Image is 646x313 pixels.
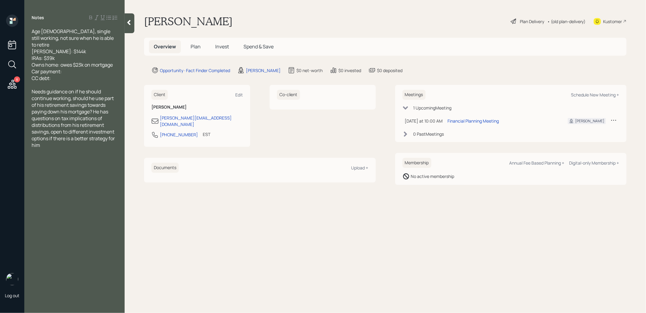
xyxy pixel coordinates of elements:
[509,160,564,166] div: Annual Fee Based Planning +
[151,90,168,100] h6: Client
[402,90,426,100] h6: Meetings
[191,43,201,50] span: Plan
[5,293,19,298] div: Log out
[160,115,243,127] div: [PERSON_NAME][EMAIL_ADDRESS][DOMAIN_NAME]
[277,90,300,100] h6: Co-client
[547,18,586,25] div: • (old plan-delivery)
[448,118,499,124] div: Financial Planning Meeting
[413,131,444,137] div: 0 Past Meeting s
[575,118,605,124] div: [PERSON_NAME]
[14,76,20,82] div: 8
[160,131,198,138] div: [PHONE_NUMBER]
[377,67,402,74] div: $0 deposited
[32,88,116,148] span: Needs guidance on if he should continue working, should he use part of his retirement savings tow...
[351,165,368,171] div: Upload +
[405,118,443,124] div: [DATE] at 10:00 AM
[571,92,619,98] div: Schedule New Meeting +
[296,67,323,74] div: $0 net-worth
[32,15,44,21] label: Notes
[603,18,622,25] div: Kustomer
[160,67,230,74] div: Opportunity · Fact Finder Completed
[151,163,179,173] h6: Documents
[338,67,361,74] div: $0 invested
[246,67,281,74] div: [PERSON_NAME]
[203,131,210,137] div: EST
[569,160,619,166] div: Digital-only Membership +
[235,92,243,98] div: Edit
[402,158,431,168] h6: Membership
[215,43,229,50] span: Invest
[520,18,544,25] div: Plan Delivery
[6,273,18,285] img: treva-nostdahl-headshot.png
[154,43,176,50] span: Overview
[144,15,233,28] h1: [PERSON_NAME]
[151,105,243,110] h6: [PERSON_NAME]
[413,105,452,111] div: 1 Upcoming Meeting
[244,43,274,50] span: Spend & Save
[32,28,115,82] span: Age [DEMOGRAPHIC_DATA], single still working, not sure when he is able to retire [PERSON_NAME]: $...
[411,173,454,179] div: No active membership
